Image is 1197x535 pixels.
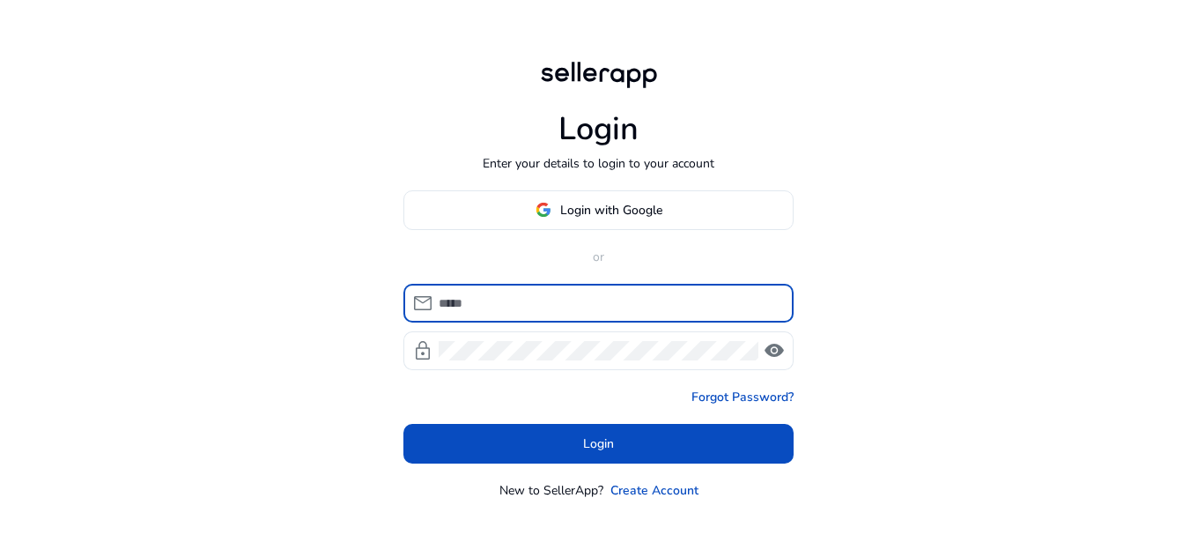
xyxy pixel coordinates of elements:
a: Forgot Password? [691,388,794,406]
img: google-logo.svg [536,202,551,218]
p: or [403,248,794,266]
span: Login with Google [560,201,662,219]
span: mail [412,293,433,314]
p: New to SellerApp? [499,481,603,500]
h1: Login [558,110,639,148]
p: Enter your details to login to your account [483,154,714,173]
button: Login with Google [403,190,794,230]
button: Login [403,424,794,464]
span: visibility [764,340,785,361]
a: Create Account [610,481,698,500]
span: lock [412,340,433,361]
span: Login [583,435,614,453]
